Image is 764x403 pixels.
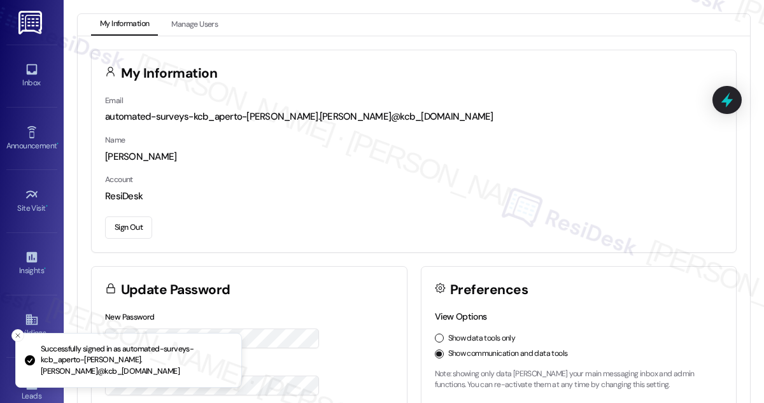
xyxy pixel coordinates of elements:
[121,283,230,297] h3: Update Password
[6,246,57,281] a: Insights •
[105,312,155,322] label: New Password
[46,202,48,211] span: •
[435,311,487,322] label: View Options
[105,135,125,145] label: Name
[105,95,123,106] label: Email
[121,67,218,80] h3: My Information
[448,348,568,360] label: Show communication and data tools
[44,264,46,273] span: •
[6,59,57,93] a: Inbox
[18,11,45,34] img: ResiDesk Logo
[6,309,57,343] a: Buildings
[105,150,723,164] div: [PERSON_NAME]
[57,139,59,148] span: •
[41,344,231,378] p: Successfully signed in as automated-surveys-kcb_aperto-[PERSON_NAME].[PERSON_NAME]@kcb_[DOMAIN_NAME]
[450,283,528,297] h3: Preferences
[105,110,723,124] div: automated-surveys-kcb_aperto-[PERSON_NAME].[PERSON_NAME]@kcb_[DOMAIN_NAME]
[435,369,723,391] p: Note: showing only data [PERSON_NAME] your main messaging inbox and admin functions. You can re-a...
[105,174,133,185] label: Account
[11,329,24,342] button: Close toast
[91,14,158,36] button: My Information
[105,190,723,203] div: ResiDesk
[105,216,152,239] button: Sign Out
[448,333,516,344] label: Show data tools only
[6,184,57,218] a: Site Visit •
[162,14,227,36] button: Manage Users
